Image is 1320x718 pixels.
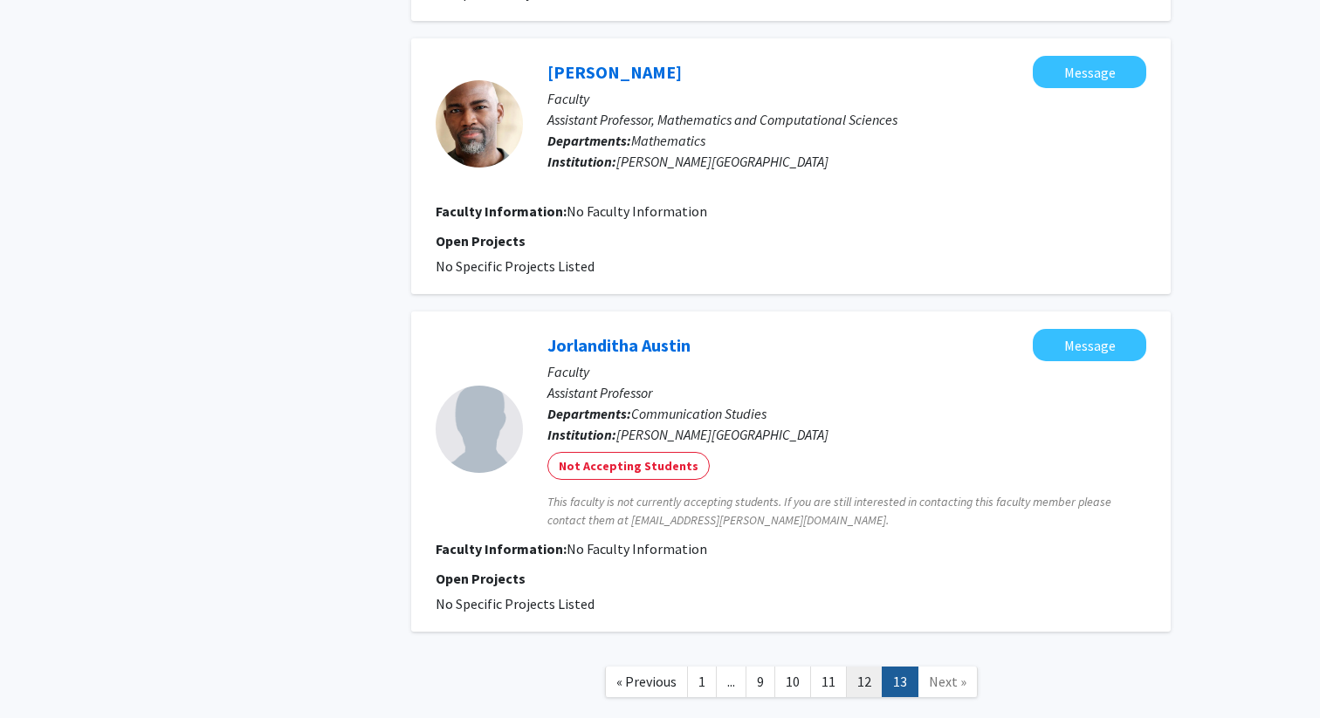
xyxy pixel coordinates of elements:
[687,667,717,697] a: 1
[436,202,567,220] b: Faculty Information:
[436,540,567,557] b: Faculty Information:
[846,667,883,697] a: 12
[918,667,978,697] a: Next Page
[547,493,1146,530] span: This faculty is not currently accepting students. If you are still interested in contacting this ...
[436,230,1146,251] p: Open Projects
[727,673,735,690] span: ...
[1033,56,1146,88] button: Message Dwayne Joseph
[547,452,710,480] mat-chip: Not Accepting Students
[547,132,631,149] b: Departments:
[616,426,828,443] span: [PERSON_NAME][GEOGRAPHIC_DATA]
[547,382,1146,403] p: Assistant Professor
[616,673,677,690] span: « Previous
[436,257,595,275] span: No Specific Projects Listed
[616,153,828,170] span: [PERSON_NAME][GEOGRAPHIC_DATA]
[547,334,691,356] a: Jorlanditha Austin
[882,667,918,697] a: 13
[567,202,707,220] span: No Faculty Information
[547,61,682,83] a: [PERSON_NAME]
[746,667,775,697] a: 9
[567,540,707,557] span: No Faculty Information
[436,568,1146,589] p: Open Projects
[929,673,966,690] span: Next »
[547,153,616,170] b: Institution:
[810,667,847,697] a: 11
[547,109,1146,130] p: Assistant Professor, Mathematics and Computational Sciences
[631,132,705,149] span: Mathematics
[1033,329,1146,361] button: Message Jorlanditha Austin
[631,405,767,422] span: Communication Studies
[547,426,616,443] b: Institution:
[547,361,1146,382] p: Faculty
[605,667,688,697] a: Previous
[547,88,1146,109] p: Faculty
[436,595,595,612] span: No Specific Projects Listed
[13,639,74,705] iframe: Chat
[774,667,811,697] a: 10
[547,405,631,422] b: Departments:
